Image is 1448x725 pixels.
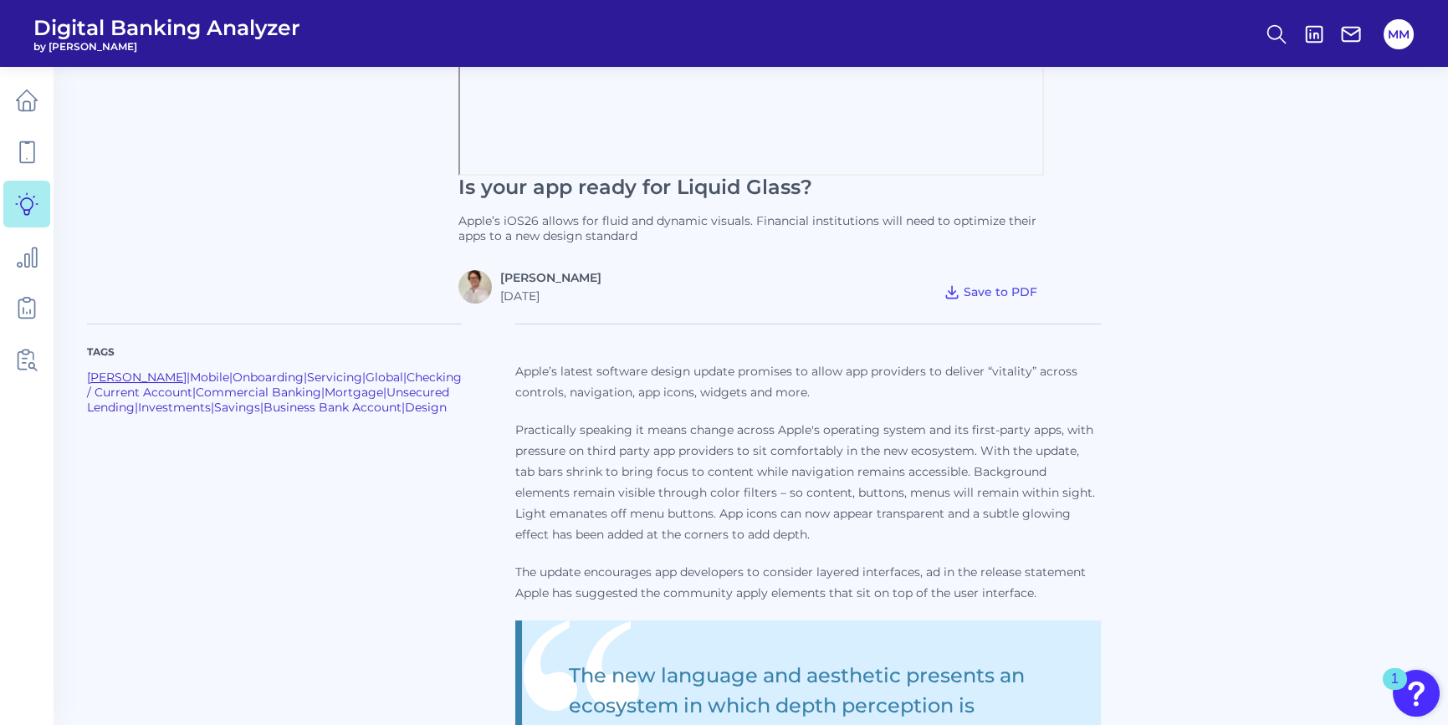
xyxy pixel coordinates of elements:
a: Investments [138,400,211,415]
p: The update encourages app developers to consider layered interfaces, ad in the release statement ... [515,562,1101,604]
a: Checking / Current Account [87,370,462,400]
span: by [PERSON_NAME] [33,40,300,53]
a: Mortgage [325,385,383,400]
a: Servicing [307,370,362,385]
a: [PERSON_NAME] [500,270,601,285]
a: Mobile [190,370,229,385]
span: | [260,400,264,415]
p: Practically speaking it means change across Apple's operating system and its first-party apps, wi... [515,420,1101,545]
div: [DATE] [500,288,601,304]
span: | [403,370,407,385]
a: Commercial Banking [196,385,321,400]
p: Apple’s latest software design update promises to allow app providers to deliver “vitality” acros... [515,361,1101,403]
span: | [187,370,190,385]
span: Save to PDF [964,284,1037,299]
span: | [383,385,386,400]
a: Unsecured Lending [87,385,449,415]
span: | [135,400,138,415]
a: Business Bank Account [264,400,402,415]
a: Savings [214,400,260,415]
span: | [304,370,307,385]
h1: Is your app ready for Liquid Glass? [458,176,1044,200]
img: MIchael McCaw [458,270,492,304]
a: Design [405,400,447,415]
p: Apple’s iOS26 allows for fluid and dynamic visuals. Financial institutions will need to optimize ... [458,213,1044,243]
p: Tags [87,345,462,360]
button: Save to PDF [937,280,1044,304]
span: | [321,385,325,400]
div: 1 [1391,679,1399,701]
a: Global [366,370,403,385]
button: Open Resource Center, 1 new notification [1393,670,1440,717]
button: MM [1384,19,1414,49]
span: | [362,370,366,385]
a: [PERSON_NAME] [87,370,187,385]
span: Digital Banking Analyzer [33,15,300,40]
span: | [192,385,196,400]
span: | [229,370,233,385]
span: | [211,400,214,415]
span: | [402,400,405,415]
a: Onboarding [233,370,304,385]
